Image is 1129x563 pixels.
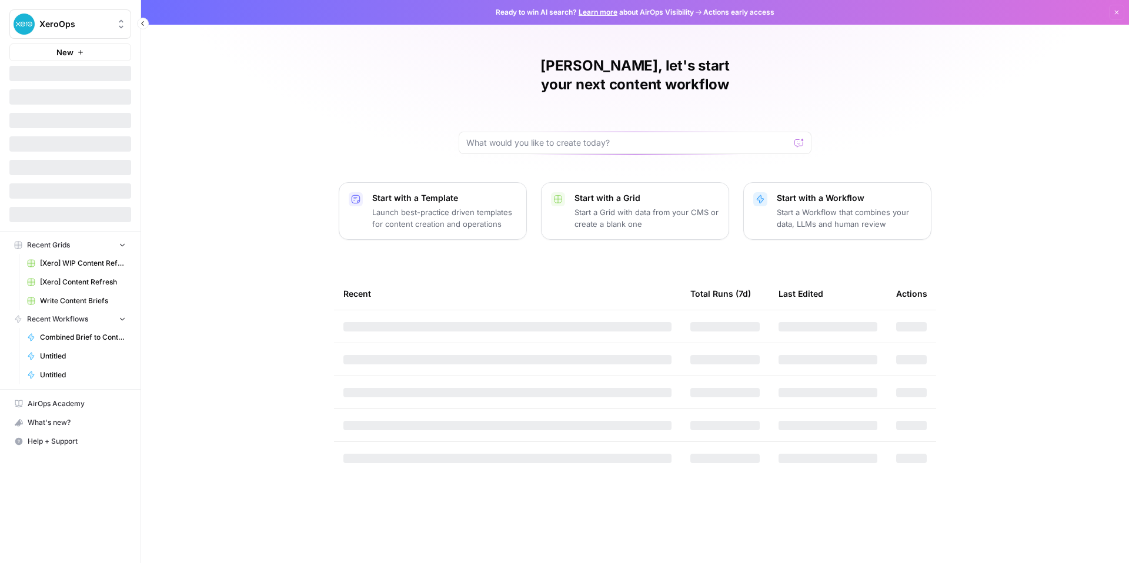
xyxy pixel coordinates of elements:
[27,314,88,324] span: Recent Workflows
[779,277,823,310] div: Last Edited
[574,206,719,230] p: Start a Grid with data from your CMS or create a blank one
[40,296,126,306] span: Write Content Briefs
[9,43,131,61] button: New
[459,56,811,94] h1: [PERSON_NAME], let's start your next content workflow
[22,291,131,310] a: Write Content Briefs
[466,137,790,149] input: What would you like to create today?
[40,277,126,287] span: [Xero] Content Refresh
[579,8,617,16] a: Learn more
[777,192,921,204] p: Start with a Workflow
[28,398,126,409] span: AirOps Academy
[40,258,126,269] span: [Xero] WIP Content Refresh
[39,18,111,30] span: XeroOps
[574,192,719,204] p: Start with a Grid
[690,277,751,310] div: Total Runs (7d)
[40,351,126,361] span: Untitled
[9,413,131,432] button: What's new?
[703,7,774,18] span: Actions early access
[9,236,131,254] button: Recent Grids
[743,182,931,240] button: Start with a WorkflowStart a Workflow that combines your data, LLMs and human review
[372,206,517,230] p: Launch best-practice driven templates for content creation and operations
[896,277,927,310] div: Actions
[10,414,131,431] div: What's new?
[28,436,126,447] span: Help + Support
[22,328,131,347] a: Combined Brief to Content
[372,192,517,204] p: Start with a Template
[541,182,729,240] button: Start with a GridStart a Grid with data from your CMS or create a blank one
[9,9,131,39] button: Workspace: XeroOps
[339,182,527,240] button: Start with a TemplateLaunch best-practice driven templates for content creation and operations
[22,347,131,366] a: Untitled
[40,332,126,343] span: Combined Brief to Content
[22,273,131,291] a: [Xero] Content Refresh
[40,370,126,380] span: Untitled
[27,240,70,250] span: Recent Grids
[22,254,131,273] a: [Xero] WIP Content Refresh
[496,7,694,18] span: Ready to win AI search? about AirOps Visibility
[343,277,672,310] div: Recent
[9,394,131,413] a: AirOps Academy
[14,14,35,35] img: XeroOps Logo
[9,432,131,451] button: Help + Support
[56,46,74,58] span: New
[22,366,131,384] a: Untitled
[777,206,921,230] p: Start a Workflow that combines your data, LLMs and human review
[9,310,131,328] button: Recent Workflows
